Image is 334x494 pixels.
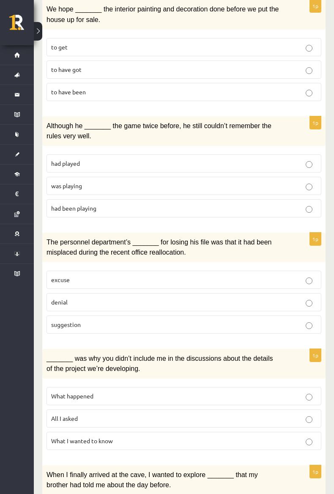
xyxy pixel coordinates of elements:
[51,43,68,51] span: to get
[51,182,82,189] span: was playing
[47,5,279,23] span: We hope _______ the interior painting and decoration done before we put the house up for sale.
[306,300,312,307] input: denial
[51,204,96,212] span: had been playing
[306,416,312,423] input: All I asked
[51,66,82,73] span: to have got
[306,67,312,74] input: to have got
[51,88,86,96] span: to have been
[306,206,312,213] input: had been playing
[306,184,312,190] input: was playing
[51,159,80,167] span: had played
[306,90,312,96] input: to have been
[51,298,68,306] span: denial
[309,116,321,129] p: 1p
[51,321,81,328] span: suggestion
[309,232,321,246] p: 1p
[306,277,312,284] input: excuse
[51,437,113,445] span: What I wanted to know
[309,465,321,478] p: 1p
[306,45,312,52] input: to get
[309,349,321,362] p: 1p
[51,392,93,400] span: What happened
[47,471,258,489] span: When I finally arrived at the cave, I wanted to explore _______ that my brother had told me about...
[306,439,312,445] input: What I wanted to know
[47,355,273,372] span: _______ was why you didn’t include me in the discussions about the details of the project we’re d...
[306,394,312,401] input: What happened
[9,15,34,36] a: Rīgas 1. Tālmācības vidusskola
[47,122,271,140] span: Although he _______ the game twice before, he still couldn’t remember the rules very well.
[306,161,312,168] input: had played
[51,276,70,283] span: excuse
[51,414,78,422] span: All I asked
[47,239,272,256] span: The personnel department’s _______ for losing his file was that it had been misplaced during the ...
[306,322,312,329] input: suggestion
